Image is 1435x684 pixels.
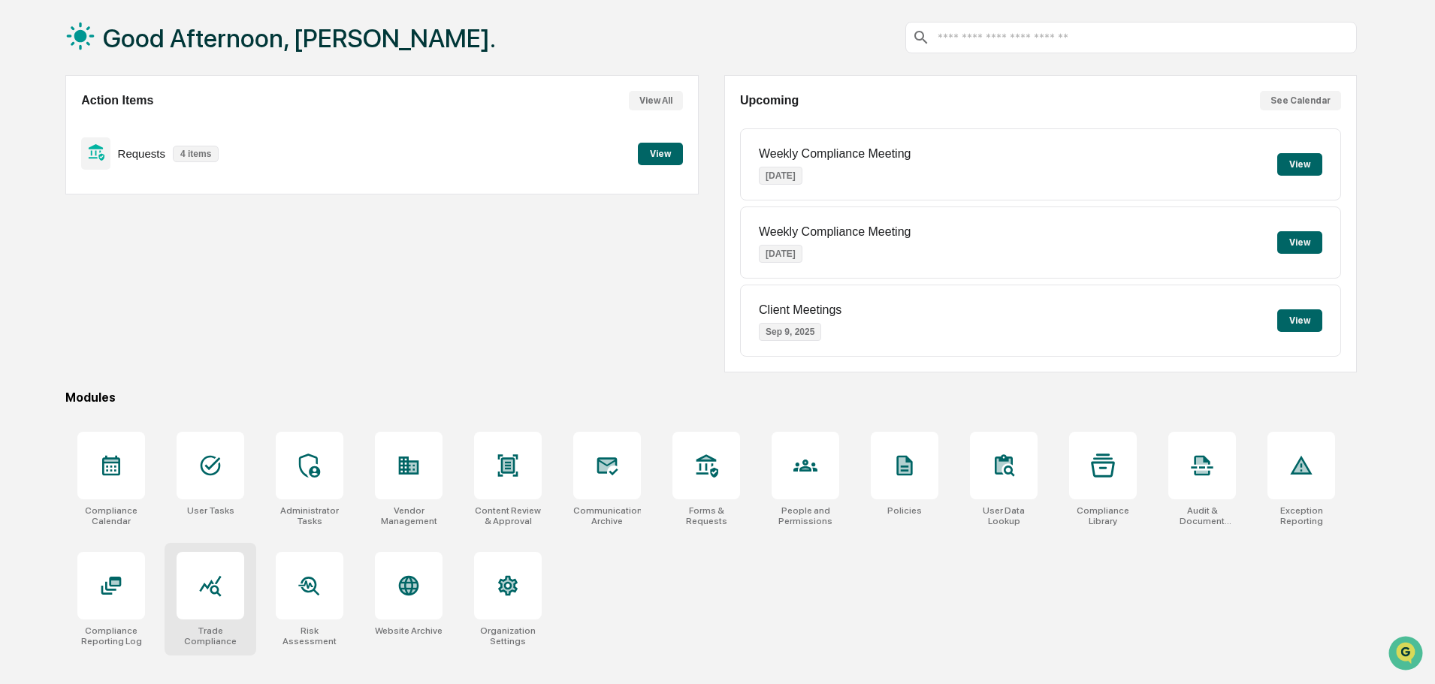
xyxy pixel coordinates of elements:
[276,625,343,646] div: Risk Assessment
[759,245,802,263] p: [DATE]
[887,505,922,516] div: Policies
[124,189,186,204] span: Attestations
[1277,309,1322,332] button: View
[638,146,683,160] a: View
[1267,505,1335,526] div: Exception Reporting
[672,505,740,526] div: Forms & Requests
[9,212,101,239] a: 🔎Data Lookup
[759,323,821,341] p: Sep 9, 2025
[81,94,153,107] h2: Action Items
[106,254,182,266] a: Powered byPylon
[255,119,273,137] button: Start new chat
[740,94,799,107] h2: Upcoming
[1260,91,1341,110] button: See Calendar
[1277,231,1322,254] button: View
[39,68,248,84] input: Clear
[772,505,839,526] div: People and Permissions
[177,625,244,646] div: Trade Compliance
[77,505,145,526] div: Compliance Calendar
[9,183,103,210] a: 🖐️Preclearance
[15,219,27,231] div: 🔎
[65,390,1357,405] div: Modules
[474,505,542,526] div: Content Review & Approval
[1168,505,1236,526] div: Audit & Document Logs
[573,505,641,526] div: Communications Archive
[103,183,192,210] a: 🗄️Attestations
[375,625,443,636] div: Website Archive
[30,218,95,233] span: Data Lookup
[118,147,165,160] p: Requests
[759,147,911,161] p: Weekly Compliance Meeting
[1387,634,1427,675] iframe: Open customer support
[77,625,145,646] div: Compliance Reporting Log
[15,191,27,203] div: 🖐️
[109,191,121,203] div: 🗄️
[638,143,683,165] button: View
[759,167,802,185] p: [DATE]
[276,505,343,526] div: Administrator Tasks
[15,32,273,56] p: How can we help?
[51,115,246,130] div: Start new chat
[150,255,182,266] span: Pylon
[1277,153,1322,176] button: View
[474,625,542,646] div: Organization Settings
[173,146,219,162] p: 4 items
[759,225,911,239] p: Weekly Compliance Meeting
[1069,505,1137,526] div: Compliance Library
[759,303,841,317] p: Client Meetings
[103,23,496,53] h1: Good Afternoon, [PERSON_NAME].
[970,505,1038,526] div: User Data Lookup
[187,505,234,516] div: User Tasks
[51,130,190,142] div: We're available if you need us!
[15,115,42,142] img: 1746055101610-c473b297-6a78-478c-a979-82029cc54cd1
[375,505,443,526] div: Vendor Management
[30,189,97,204] span: Preclearance
[629,91,683,110] button: View All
